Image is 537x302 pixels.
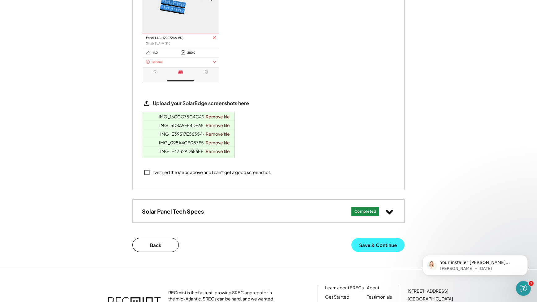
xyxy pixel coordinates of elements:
[160,131,217,137] a: IMG_E39517E56354-1.jpeg
[204,130,232,138] a: Remove file
[529,281,534,286] span: 1
[351,238,405,252] button: Save & Continue
[161,157,217,163] a: IMG_B691061F34FD-1.jpeg
[160,148,217,154] a: IMG_E4732AD6F6EF-1.jpeg
[367,285,379,291] a: About
[516,281,531,296] iframe: Intercom live chat
[325,285,364,291] a: Learn about SRECs
[325,294,349,300] a: Get Started
[204,121,232,130] a: Remove file
[159,140,218,145] a: IMG_098A4CE087F5-1.jpeg
[408,288,448,294] div: [STREET_ADDRESS]
[142,208,204,215] h3: Solar Panel Tech Specs
[204,138,232,147] a: Remove file
[159,114,219,119] a: IMG_16CCC75C4C49-1.jpeg
[354,209,376,214] div: Completed
[153,100,249,107] div: Upload your SolarEdge screenshots here
[408,296,453,302] div: [GEOGRAPHIC_DATA]
[367,294,392,300] a: Testimonials
[159,122,218,128] a: IMG_5D8A9FE4DE68-1.jpeg
[153,169,271,176] div: I've tried the steps above and I can't get a good screenshot.
[204,112,232,121] a: Remove file
[204,147,232,155] a: Remove file
[413,242,537,285] iframe: Intercom notifications message
[204,155,232,164] a: Remove file
[132,238,179,252] button: Back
